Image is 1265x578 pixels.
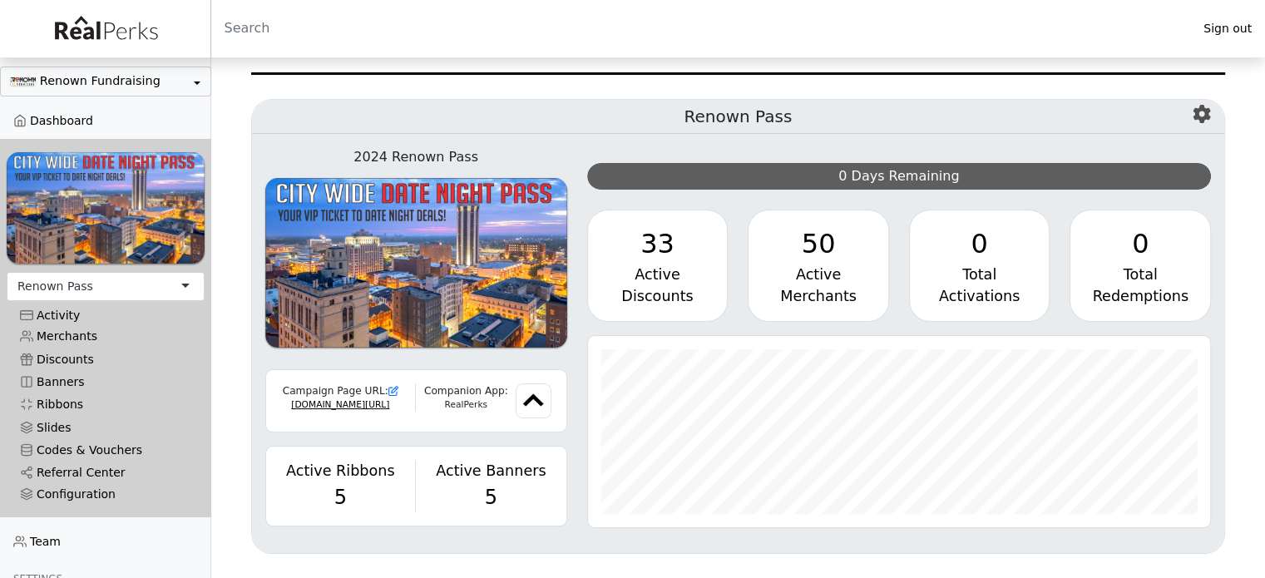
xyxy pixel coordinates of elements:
[909,210,1050,322] a: 0 Total Activations
[276,482,406,512] div: 5
[265,178,567,348] img: sqktvUi49YWOlhEKK03WCLpzX7tC2yHSQ1VMvnxl.png
[426,460,556,511] a: Active Banners 5
[7,439,205,462] a: Codes & Vouchers
[11,77,36,86] img: K4l2YXTIjFACqk0KWxAYWeegfTH760UHSb81tAwr.png
[7,416,205,438] a: Slides
[20,309,191,323] div: Activity
[587,210,729,322] a: 33 Active Discounts
[1190,17,1265,40] a: Sign out
[516,383,551,418] img: favicon.png
[762,264,875,285] div: Active
[1070,210,1211,322] a: 0 Total Redemptions
[587,163,1211,190] div: 0 Days Remaining
[748,210,889,322] a: 50 Active Merchants
[252,100,1225,134] h5: Renown Pass
[601,264,714,285] div: Active
[1084,224,1197,264] div: 0
[276,460,406,482] div: Active Ribbons
[1084,264,1197,285] div: Total
[265,147,567,167] div: 2024 Renown Pass
[416,383,516,398] div: Companion App:
[7,393,205,416] a: Ribbons
[276,460,406,511] a: Active Ribbons 5
[923,224,1036,264] div: 0
[762,285,875,307] div: Merchants
[923,264,1036,285] div: Total
[20,487,191,501] div: Configuration
[211,8,1191,48] input: Search
[601,224,714,264] div: 33
[46,10,166,47] img: real_perks_logo-01.svg
[7,325,205,348] a: Merchants
[7,152,205,264] img: sqktvUi49YWOlhEKK03WCLpzX7tC2yHSQ1VMvnxl.png
[7,348,205,370] a: Discounts
[17,278,93,295] div: Renown Pass
[416,398,516,412] div: RealPerks
[7,462,205,484] a: Referral Center
[762,224,875,264] div: 50
[291,399,389,410] a: [DOMAIN_NAME][URL]
[1084,285,1197,307] div: Redemptions
[601,285,714,307] div: Discounts
[426,460,556,482] div: Active Banners
[276,383,406,398] div: Campaign Page URL:
[923,285,1036,307] div: Activations
[7,371,205,393] a: Banners
[426,482,556,512] div: 5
